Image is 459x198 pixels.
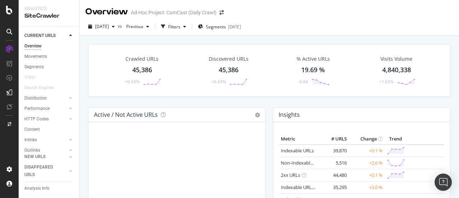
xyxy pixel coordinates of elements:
div: Outlinks [24,147,40,154]
a: Outlinks [24,147,67,154]
div: SiteCrawler [24,12,74,20]
div: Movements [24,53,47,60]
a: Indexable URLs with Bad H1 [281,184,341,190]
a: Search Engines [24,84,61,92]
div: Segments [24,63,44,71]
a: Analysis Info [24,185,74,192]
button: Segments[DATE] [195,21,244,32]
div: Overview [85,6,128,18]
td: +2.6 % [349,157,384,169]
h4: Insights [279,110,300,120]
a: Performance [24,105,67,112]
span: Previous [123,23,143,29]
span: Segments [206,24,226,30]
a: CURRENT URLS [24,32,67,40]
div: Overview [24,42,42,50]
h4: Active / Not Active URLs [94,110,158,120]
a: Movements [24,53,74,60]
a: Visits [24,74,42,81]
a: 2xx URLs [281,172,300,178]
th: Metric [279,134,320,144]
th: # URLS [320,134,349,144]
a: Distribution [24,95,67,102]
div: Search Engines [24,84,54,92]
div: Ad-Hoc Project: ComCast (Daily Crawl) [131,9,217,16]
div: Open Intercom Messenger [435,174,452,191]
div: [DATE] [228,24,241,30]
th: Trend [384,134,407,144]
a: NEW URLS [24,153,67,161]
div: Analysis Info [24,185,49,192]
div: HTTP Codes [24,115,49,123]
div: +0.43% [211,79,226,85]
td: +0.1 % [349,144,384,157]
div: Content [24,126,40,133]
a: HTTP Codes [24,115,67,123]
div: 45,386 [132,65,152,75]
div: +0.43% [125,79,139,85]
div: Analytics [24,6,74,12]
td: 39,870 [320,144,349,157]
a: Non-Indexable URLs [281,160,325,166]
a: DISAPPEARED URLS [24,164,67,179]
div: 19.69 % [301,65,325,75]
button: [DATE] [85,21,118,32]
div: Visits [24,74,35,81]
a: Overview [24,42,74,50]
div: 45,386 [219,65,238,75]
td: +0.1 % [349,169,384,181]
a: Segments [24,63,74,71]
div: Inlinks [24,136,37,144]
div: Distribution [24,95,47,102]
td: +3.0 % [349,181,384,193]
div: Filters [168,24,180,30]
div: -0.04 [298,79,308,85]
div: Performance [24,105,49,112]
div: arrow-right-arrow-left [219,10,224,15]
div: Visits Volume [380,55,412,63]
div: Crawled URLs [126,55,158,63]
div: NEW URLS [24,153,46,161]
span: 2025 Oct. 1st [95,23,109,29]
td: 5,516 [320,157,349,169]
i: Options [255,112,260,118]
td: 44,480 [320,169,349,181]
div: Discovered URLs [209,55,249,63]
a: Indexable URLs [281,147,314,154]
div: CURRENT URLS [24,32,56,40]
button: Previous [123,21,152,32]
div: % Active URLs [297,55,330,63]
button: Filters [158,21,189,32]
td: 35,295 [320,181,349,193]
th: Change [349,134,384,144]
a: Content [24,126,74,133]
span: vs [118,23,123,29]
div: DISAPPEARED URLS [24,164,61,179]
div: 4,840,338 [382,65,411,75]
a: Inlinks [24,136,67,144]
div: +1.62% [379,79,394,85]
